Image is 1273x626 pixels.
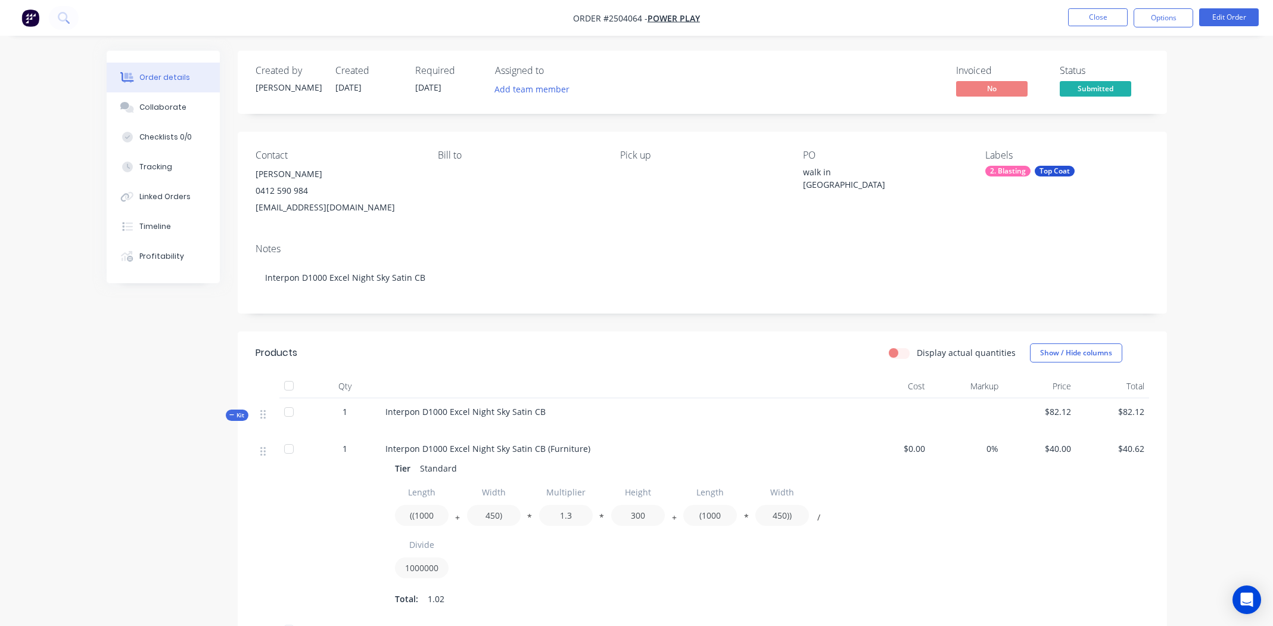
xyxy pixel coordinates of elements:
[495,81,576,97] button: Add team member
[385,443,590,454] span: Interpon D1000 Excel Night Sky Satin CB (Furniture)
[539,505,593,526] input: Value
[256,182,419,199] div: 0412 590 984
[415,460,462,477] div: Standard
[139,191,191,202] div: Linked Orders
[139,221,171,232] div: Timeline
[1008,442,1072,455] span: $40.00
[935,442,998,455] span: 0%
[1060,81,1131,99] button: Submitted
[813,515,824,524] button: /
[139,72,190,83] div: Order details
[1199,8,1259,26] button: Edit Order
[1060,65,1149,76] div: Status
[256,199,419,216] div: [EMAIL_ADDRESS][DOMAIN_NAME]
[309,374,381,398] div: Qty
[256,81,321,94] div: [PERSON_NAME]
[985,166,1031,176] div: 2. Blasting
[648,13,700,24] a: Power Play
[107,92,220,122] button: Collaborate
[139,251,184,262] div: Profitability
[395,460,415,477] div: Tier
[395,534,449,555] input: Label
[488,81,575,97] button: Add team member
[107,182,220,212] button: Linked Orders
[107,241,220,271] button: Profitability
[335,65,401,76] div: Created
[1081,442,1144,455] span: $40.62
[1035,166,1075,176] div: Top Coat
[755,505,809,526] input: Value
[803,150,966,161] div: PO
[1081,405,1144,418] span: $82.12
[229,411,245,420] span: Kit
[467,505,521,526] input: Value
[256,346,297,360] div: Products
[467,482,521,503] input: Label
[956,65,1045,76] div: Invoiced
[1060,81,1131,96] span: Submitted
[256,259,1149,296] div: Interpon D1000 Excel Night Sky Satin CB
[438,150,601,161] div: Bill to
[107,122,220,152] button: Checklists 0/0
[343,442,347,455] span: 1
[1030,343,1122,362] button: Show / Hide columns
[415,65,481,76] div: Required
[668,515,680,524] button: +
[107,152,220,182] button: Tracking
[107,63,220,92] button: Order details
[495,65,614,76] div: Assigned to
[256,150,419,161] div: Contact
[385,406,546,417] span: Interpon D1000 Excel Night Sky Satin CB
[917,346,1016,359] label: Display actual quantities
[428,593,444,605] span: 1.02
[395,593,418,605] span: Total:
[956,81,1028,96] span: No
[539,482,593,503] input: Label
[256,166,419,216] div: [PERSON_NAME]0412 590 984[EMAIL_ADDRESS][DOMAIN_NAME]
[452,515,463,524] button: +
[1232,585,1261,614] div: Open Intercom Messenger
[256,166,419,182] div: [PERSON_NAME]
[862,442,926,455] span: $0.00
[139,162,172,172] div: Tracking
[620,150,783,161] div: Pick up
[930,374,1003,398] div: Markup
[985,150,1148,161] div: Labels
[611,505,665,526] input: Value
[755,482,809,503] input: Label
[343,405,347,418] span: 1
[1003,374,1076,398] div: Price
[1076,374,1149,398] div: Total
[1008,405,1072,418] span: $82.12
[573,13,648,24] span: Order #2504064 -
[611,482,665,503] input: Label
[395,505,449,526] input: Value
[139,132,192,142] div: Checklists 0/0
[335,82,362,93] span: [DATE]
[857,374,930,398] div: Cost
[256,65,321,76] div: Created by
[395,482,449,503] input: Label
[683,505,737,526] input: Value
[139,102,186,113] div: Collaborate
[226,410,248,421] div: Kit
[256,243,1149,255] div: Notes
[21,9,39,27] img: Factory
[1068,8,1128,26] button: Close
[1134,8,1193,27] button: Options
[803,166,952,191] div: walk in [GEOGRAPHIC_DATA]
[415,82,441,93] span: [DATE]
[395,557,449,578] input: Value
[107,212,220,241] button: Timeline
[683,482,737,503] input: Label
